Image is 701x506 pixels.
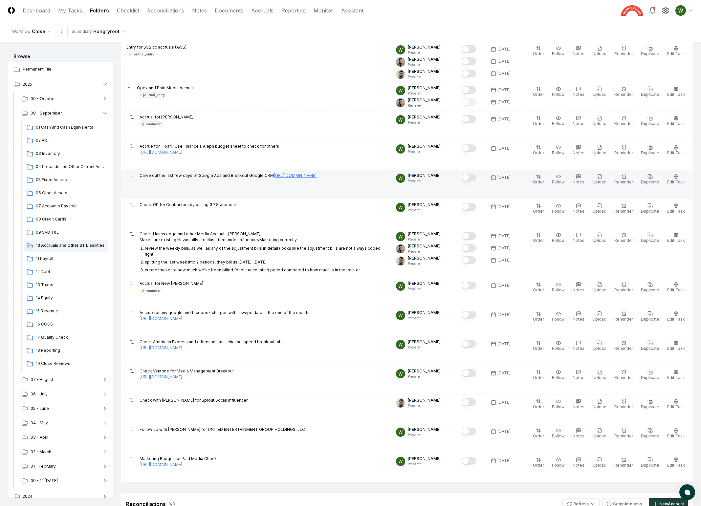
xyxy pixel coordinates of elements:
span: Reminder [614,346,633,351]
span: Edit Task [667,179,685,184]
button: Order [532,202,545,216]
button: Duplicate [640,173,661,186]
span: Edit Task [667,433,685,438]
button: Follow [551,427,566,440]
a: Permanent File [8,62,113,77]
button: Edit Task [666,85,686,99]
img: ACg8ocIK_peNeqvot3Ahh9567LsVhi0q3GD2O_uFDzmfmpbAfkCWeQ=s96-c [396,174,405,183]
button: Upload [591,143,608,157]
a: 02 AR [24,135,108,147]
span: Upload [592,179,606,184]
span: Notes [573,346,584,351]
span: Follow [552,121,565,126]
a: [URL][DOMAIN_NAME] [274,173,317,179]
span: Notes [573,150,584,155]
span: Edit Task [667,375,685,380]
span: Duplicate [641,317,659,322]
button: Notes [571,427,586,440]
span: Follow [552,92,565,97]
span: Order [533,121,544,126]
button: Order [532,143,545,157]
button: Notes [571,44,586,58]
span: Notes [573,317,584,322]
span: 08 - September [31,110,62,116]
button: Follow [551,397,566,411]
button: Mark complete [462,244,476,252]
button: Order [532,85,545,99]
span: Duplicate [641,404,659,409]
span: Duplicate [641,209,659,214]
span: 19 Close Reviews [36,361,105,367]
button: Order [532,310,545,324]
span: 02 AR [36,137,105,143]
span: Order [533,92,544,97]
span: Edit Task [667,287,685,292]
span: Reminder [614,51,633,56]
span: 13 Taxes [36,282,105,288]
button: Upload [591,202,608,216]
span: Upload [592,92,606,97]
a: Notes [192,7,207,14]
span: Reminder [614,404,633,409]
span: Upload [592,433,606,438]
button: Order [532,44,545,58]
span: 09 SVB T&E [36,229,105,235]
span: 2025 [23,81,32,87]
img: d09822cc-9b6d-4858-8d66-9570c114c672_214030b4-299a-48fd-ad93-fc7c7aef54c6.png [396,398,405,408]
button: Edit Task [666,173,686,186]
button: Mark complete [462,115,476,123]
span: Upload [592,375,606,380]
span: 06 - July [31,391,48,397]
span: Follow [552,375,565,380]
span: 15 Revenue [36,308,105,314]
span: Order [533,433,544,438]
button: 02 - March [16,445,113,459]
span: Notes [573,433,584,438]
button: Notes [571,281,586,294]
button: Order [532,339,545,353]
a: 10 Accruals and Other ST Liabilities [24,240,108,252]
span: 18 Reporting [36,348,105,353]
span: Order [533,375,544,380]
button: Order [532,281,545,294]
button: Notes [571,231,586,245]
span: Upload [592,209,606,214]
span: Duplicate [641,287,659,292]
span: Edit Task [667,150,685,155]
button: Order [532,231,545,245]
button: 05 - June [16,401,113,416]
button: 04 - May [16,416,113,430]
span: Follow [552,179,565,184]
a: Documents [215,7,243,14]
button: Mark complete [462,311,476,319]
img: ACg8ocIK_peNeqvot3Ahh9567LsVhi0q3GD2O_uFDzmfmpbAfkCWeQ=s96-c [396,369,405,378]
img: ACg8ocIK_peNeqvot3Ahh9567LsVhi0q3GD2O_uFDzmfmpbAfkCWeQ=s96-c [396,144,405,154]
button: Edit Task [666,427,686,440]
button: 2025 [8,77,113,92]
button: Edit Task [666,310,686,324]
a: Reporting [281,7,306,14]
span: 05 - June [31,406,49,411]
span: Edit Task [667,317,685,322]
button: Mark complete [462,369,476,377]
a: 01 Cash and Cash Equivalents [24,122,108,134]
span: 10 Accruals and Other ST Liabilities [36,242,105,248]
button: Upload [591,397,608,411]
span: Order [533,287,544,292]
button: Upload [591,114,608,128]
button: Edit Task [666,281,686,294]
span: 08 Credit Cards [36,216,105,222]
span: Duplicate [641,121,659,126]
button: Notes [571,310,586,324]
button: Mark complete [462,45,476,53]
button: Edit Task [666,143,686,157]
img: ACg8ocIj8Ed1971QfF93IUVvJX6lPm3y0CRToLvfAg4p8TYQk6NAZIo=s96-c [396,98,405,107]
span: Reminder [614,317,633,322]
button: Edit Task [666,114,686,128]
button: Duplicate [640,143,661,157]
span: Edit Task [667,404,685,409]
button: 08 - September [16,106,113,120]
button: Duplicate [640,339,661,353]
span: Reminder [614,209,633,214]
button: Mark complete [462,428,476,435]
